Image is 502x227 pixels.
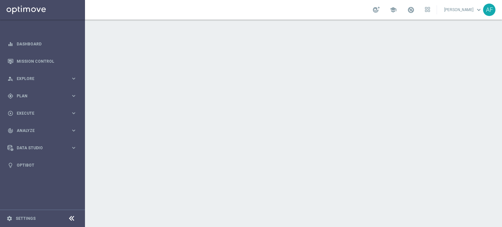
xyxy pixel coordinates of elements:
[7,216,12,221] i: settings
[17,94,71,98] span: Plan
[17,111,71,115] span: Execute
[7,163,77,168] button: lightbulb Optibot
[475,6,482,13] span: keyboard_arrow_down
[71,110,77,116] i: keyboard_arrow_right
[71,127,77,134] i: keyboard_arrow_right
[8,128,13,134] i: track_changes
[7,145,77,151] button: Data Studio keyboard_arrow_right
[8,93,71,99] div: Plan
[8,110,71,116] div: Execute
[71,145,77,151] i: keyboard_arrow_right
[8,156,77,174] div: Optibot
[71,75,77,82] i: keyboard_arrow_right
[7,111,77,116] button: play_circle_outline Execute keyboard_arrow_right
[483,4,495,16] div: AF
[390,6,397,13] span: school
[8,41,13,47] i: equalizer
[17,77,71,81] span: Explore
[8,128,71,134] div: Analyze
[7,76,77,81] button: person_search Explore keyboard_arrow_right
[7,93,77,99] button: gps_fixed Plan keyboard_arrow_right
[8,93,13,99] i: gps_fixed
[7,59,77,64] button: Mission Control
[17,35,77,53] a: Dashboard
[8,76,13,82] i: person_search
[8,145,71,151] div: Data Studio
[17,156,77,174] a: Optibot
[7,128,77,133] button: track_changes Analyze keyboard_arrow_right
[17,129,71,133] span: Analyze
[8,110,13,116] i: play_circle_outline
[17,146,71,150] span: Data Studio
[8,162,13,168] i: lightbulb
[17,53,77,70] a: Mission Control
[8,76,71,82] div: Explore
[7,41,77,47] button: equalizer Dashboard
[8,35,77,53] div: Dashboard
[443,5,483,15] a: [PERSON_NAME]keyboard_arrow_down
[16,217,36,220] a: Settings
[8,53,77,70] div: Mission Control
[71,93,77,99] i: keyboard_arrow_right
